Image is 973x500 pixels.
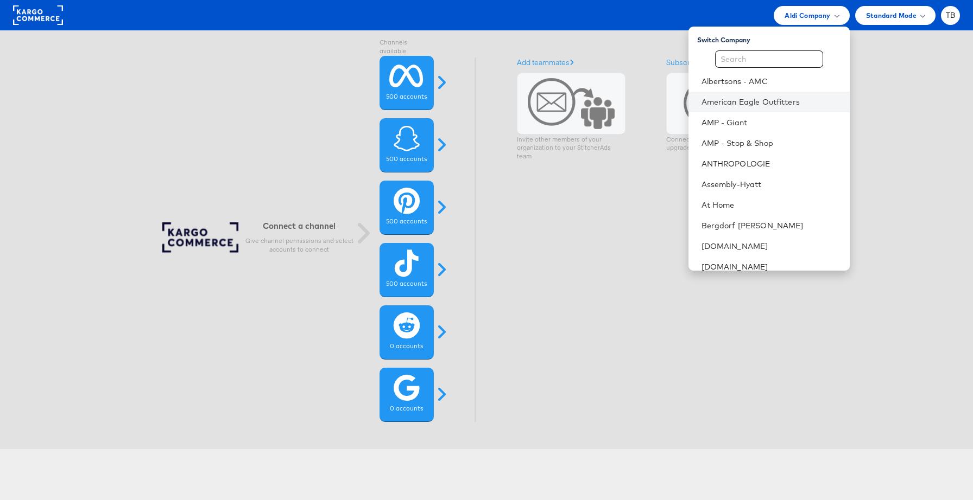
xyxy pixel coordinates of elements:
[785,10,830,21] span: Aldi Company
[390,342,423,351] label: 0 accounts
[715,50,823,68] input: Search
[517,57,574,67] a: Add teammates
[946,12,956,19] span: TB
[702,179,841,190] a: Assembly-Hyatt
[702,220,841,231] a: Bergdorf [PERSON_NAME]
[386,155,427,164] label: 500 accounts
[380,39,434,56] label: Channels available
[386,93,427,101] label: 500 accounts
[386,280,427,289] label: 500 accounts
[702,76,841,87] a: Albertsons - AMC
[697,31,850,44] div: Switch Company
[702,117,841,128] a: AMP - Giant
[702,138,841,149] a: AMP - Stop & Shop
[702,200,841,210] a: At Home
[390,405,423,413] label: 0 accounts
[517,135,625,161] p: Invite other members of your organization to your StitcherAds team
[245,221,353,231] h6: Connect a channel
[702,158,841,169] a: ANTHROPOLOGIE
[702,97,841,107] a: American Eagle Outfitters
[702,241,841,252] a: [DOMAIN_NAME]
[866,10,917,21] span: Standard Mode
[702,261,841,272] a: [DOMAIN_NAME]
[666,135,775,152] p: Connect your account and explore upgrade options
[245,236,353,254] p: Give channel permissions and select accounts to connect
[666,57,741,67] a: Subscription & billing
[386,217,427,226] label: 500 accounts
